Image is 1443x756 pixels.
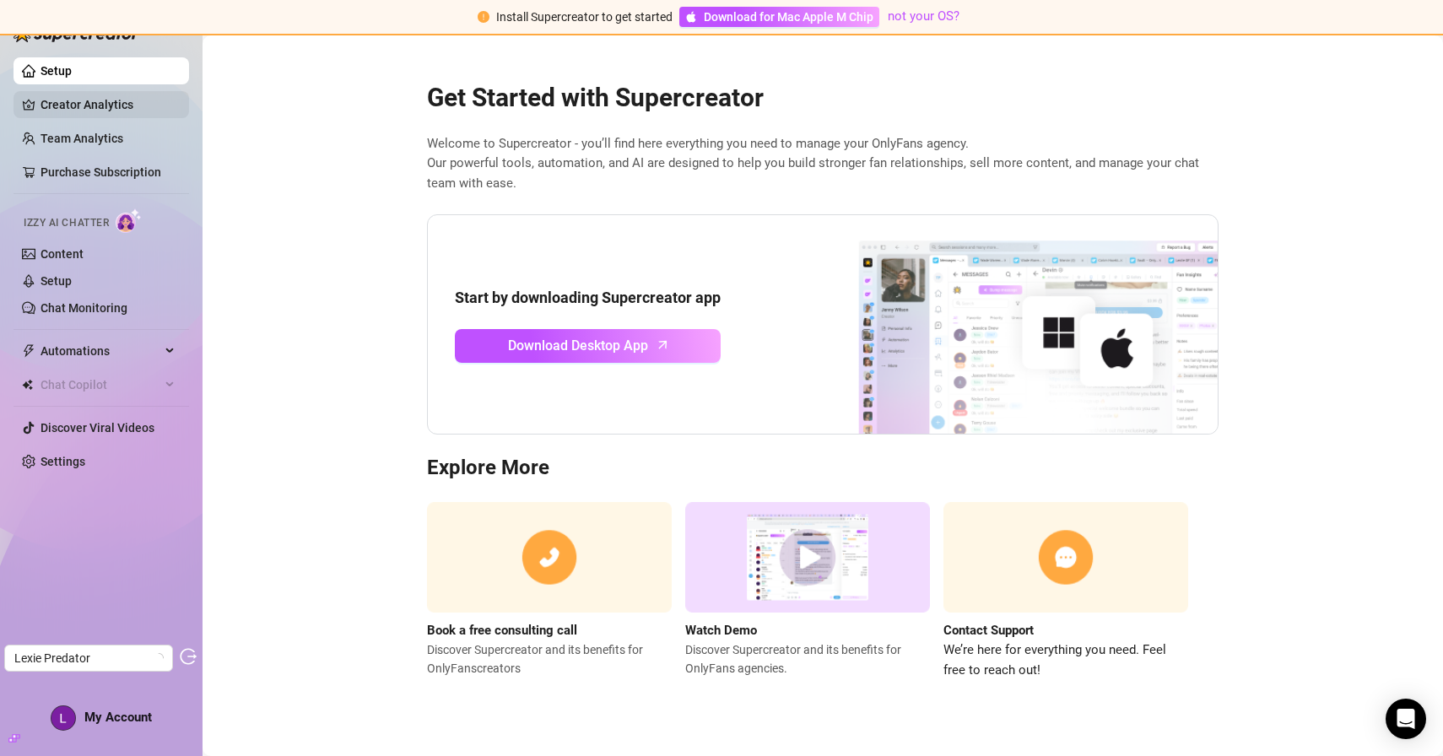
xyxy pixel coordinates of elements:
span: thunderbolt [22,344,35,358]
strong: Watch Demo [685,623,757,638]
img: Chat Copilot [22,379,33,391]
img: supercreator demo [685,502,930,613]
span: Install Supercreator to get started [496,10,673,24]
a: Download Desktop Apparrow-up [455,329,721,363]
span: Chat Copilot [41,371,160,398]
h2: Get Started with Supercreator [427,82,1219,114]
span: loading [152,651,166,666]
img: AI Chatter [116,208,142,233]
span: Lexie Predator [14,645,163,671]
span: Discover Supercreator and its benefits for OnlyFans creators [427,640,672,678]
span: Download for Mac Apple M Chip [704,8,873,26]
a: Discover Viral Videos [41,421,154,435]
span: Welcome to Supercreator - you’ll find here everything you need to manage your OnlyFans agency. Ou... [427,134,1219,194]
a: Purchase Subscription [41,165,161,179]
a: Download for Mac Apple M Chip [679,7,879,27]
a: not your OS? [888,8,959,24]
img: download app [796,215,1218,435]
img: ACg8ocIz5rLi4TOB2hR2TfYZRQEukVotWedUK4gt5fhs1JgGbgEYQg=s96-c [51,706,75,730]
strong: Contact Support [943,623,1034,638]
span: Automations [41,337,160,364]
a: Content [41,247,84,261]
span: Izzy AI Chatter [24,215,109,231]
span: build [8,732,20,744]
strong: Book a free consulting call [427,623,577,638]
strong: Start by downloading Supercreator app [455,289,721,306]
a: Book a free consulting callDiscover Supercreator and its benefits for OnlyFanscreators [427,502,672,680]
span: Discover Supercreator and its benefits for OnlyFans agencies. [685,640,930,678]
span: logout [180,648,197,665]
a: Settings [41,455,85,468]
span: We’re here for everything you need. Feel free to reach out! [943,640,1188,680]
a: Setup [41,64,72,78]
a: Watch DemoDiscover Supercreator and its benefits for OnlyFans agencies. [685,502,930,680]
span: apple [685,11,697,23]
a: Setup [41,274,72,288]
a: Creator Analytics [41,91,176,118]
span: exclamation-circle [478,11,489,23]
span: My Account [84,710,152,725]
img: contact support [943,502,1188,613]
a: Team Analytics [41,132,123,145]
img: consulting call [427,502,672,613]
a: Chat Monitoring [41,301,127,315]
h3: Explore More [427,455,1219,482]
span: Download Desktop App [508,335,648,356]
span: arrow-up [653,335,673,354]
div: Open Intercom Messenger [1386,699,1426,739]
